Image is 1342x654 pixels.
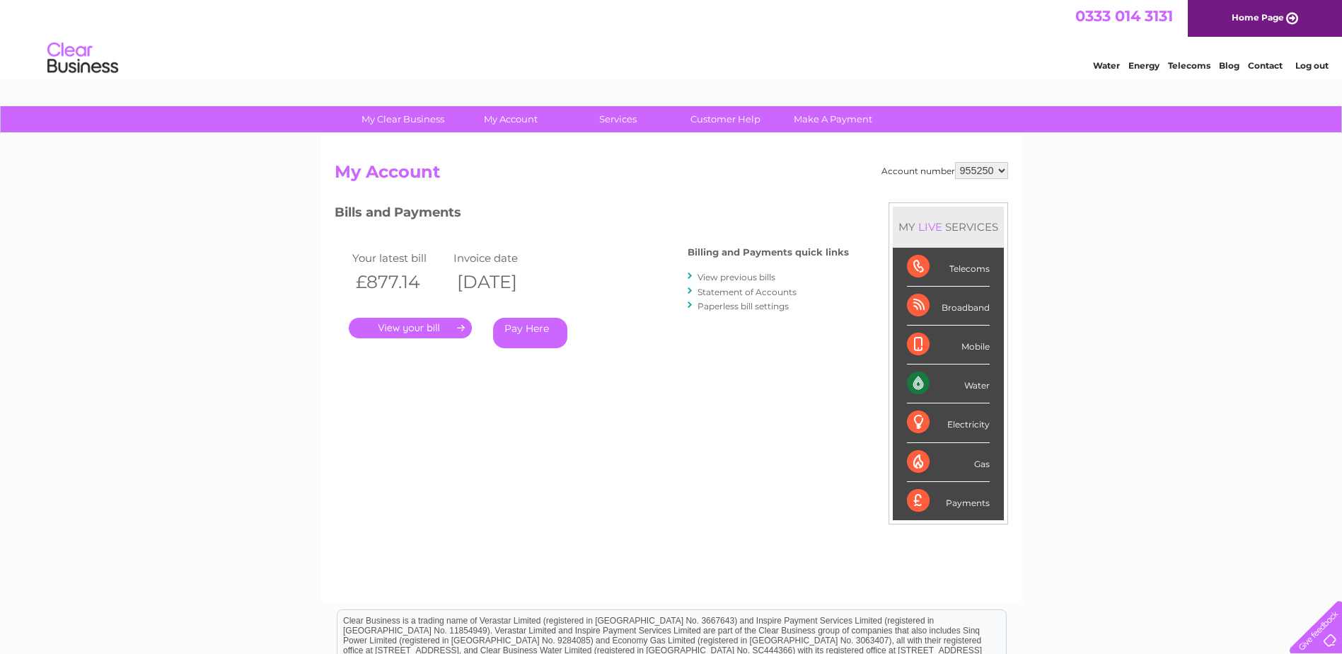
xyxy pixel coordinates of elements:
[1248,60,1283,71] a: Contact
[493,318,567,348] a: Pay Here
[907,443,990,482] div: Gas
[337,8,1006,69] div: Clear Business is a trading name of Verastar Limited (registered in [GEOGRAPHIC_DATA] No. 3667643...
[1219,60,1239,71] a: Blog
[1093,60,1120,71] a: Water
[335,202,849,227] h3: Bills and Payments
[698,287,797,297] a: Statement of Accounts
[907,403,990,442] div: Electricity
[775,106,891,132] a: Make A Payment
[698,301,789,311] a: Paperless bill settings
[907,365,990,403] div: Water
[452,106,569,132] a: My Account
[450,248,552,268] td: Invoice date
[335,162,1008,189] h2: My Account
[1075,7,1173,25] a: 0333 014 3131
[881,162,1008,179] div: Account number
[1128,60,1159,71] a: Energy
[698,272,775,282] a: View previous bills
[907,482,990,520] div: Payments
[667,106,784,132] a: Customer Help
[907,326,990,365] div: Mobile
[1168,60,1210,71] a: Telecoms
[345,106,461,132] a: My Clear Business
[560,106,676,132] a: Services
[893,207,1004,247] div: MY SERVICES
[349,248,451,268] td: Your latest bill
[47,37,119,80] img: logo.png
[1295,60,1329,71] a: Log out
[907,287,990,326] div: Broadband
[450,268,552,297] th: [DATE]
[907,248,990,287] div: Telecoms
[688,247,849,258] h4: Billing and Payments quick links
[915,220,945,234] div: LIVE
[349,268,451,297] th: £877.14
[349,318,472,338] a: .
